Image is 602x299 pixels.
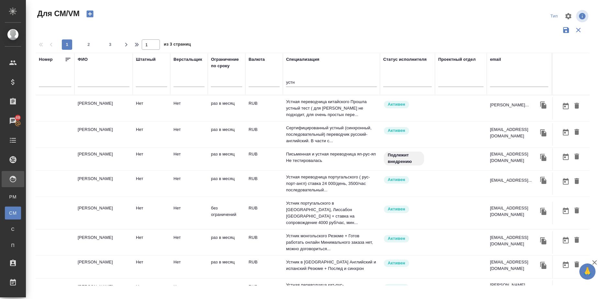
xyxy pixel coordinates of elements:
a: П [5,239,21,252]
button: 2 [84,39,94,50]
td: Нет [170,172,208,195]
span: CM [8,210,18,216]
p: Активен [388,284,405,291]
div: Верстальщик [173,56,202,63]
p: [EMAIL_ADDRESS][DOMAIN_NAME] [490,126,539,139]
p: Активен [388,127,405,134]
span: PM [8,194,18,200]
td: Нет [133,97,170,120]
td: Нет [133,202,170,224]
span: 49 [12,114,24,121]
button: Сбросить фильтры [572,24,585,36]
a: CM [5,207,21,219]
button: Удалить [571,283,582,295]
div: Рядовой исполнитель: назначай с учетом рейтинга [383,234,432,243]
span: Посмотреть информацию [576,10,590,22]
td: RUB [245,256,283,278]
div: Штатный [136,56,156,63]
button: Скопировать [539,176,548,185]
a: PM [5,190,21,203]
p: Устник португальского в [GEOGRAPHIC_DATA], Лиссабон [GEOGRAPHIC_DATA] + ставка на сопровождение 4... [286,200,377,226]
td: Нет [170,123,208,146]
div: Специализация [286,56,319,63]
p: [EMAIL_ADDRESS][DOMAIN_NAME] [490,205,539,218]
td: раз в месяц [208,231,245,254]
p: Письменная и устная переводчица яп-рус-яп Не тестировалась [286,151,377,164]
td: Нет [170,202,208,224]
div: Ограничение по сроку [211,56,242,69]
button: Удалить [571,100,582,112]
p: Активен [388,176,405,183]
button: Открыть календарь загрузки [560,126,571,138]
div: Рядовой исполнитель: назначай с учетом рейтинга [383,100,432,109]
td: Нет [133,148,170,170]
p: Устник в [GEOGRAPHIC_DATA] Английский и испанский Резюме + Послед и синхрон [286,259,377,272]
button: Удалить [571,234,582,246]
p: [EMAIL_ADDRESS][DOMAIN_NAME] [490,234,539,247]
p: Сертифицированный устный (синхронный, последовательный) переводчик русский-английский. В части с... [286,125,377,144]
span: Настроить таблицу [561,8,576,24]
p: Активен [388,235,405,242]
td: Нет [170,231,208,254]
td: без ограничений [208,202,245,224]
button: Скопировать [539,236,548,246]
button: Удалить [571,126,582,138]
div: Валюта [249,56,265,63]
div: Рядовой исполнитель: назначай с учетом рейтинга [383,126,432,135]
button: Открыть календарь загрузки [560,176,571,187]
p: Активен [388,206,405,212]
button: 🙏 [579,263,596,280]
td: раз в месяц [208,97,245,120]
td: [PERSON_NAME] [74,172,133,195]
button: Удалить [571,205,582,217]
div: ФИО [78,56,88,63]
td: RUB [245,202,283,224]
button: Скопировать [539,207,548,216]
td: Нет [133,172,170,195]
a: 49 [2,113,24,129]
td: раз в месяц [208,148,245,170]
td: RUB [245,123,283,146]
td: Нет [133,231,170,254]
div: email [490,56,501,63]
td: [PERSON_NAME] [74,123,133,146]
p: [PERSON_NAME]... [490,102,529,108]
td: [PERSON_NAME] [74,148,133,170]
p: [EMAIL_ADDRESS]... [490,177,532,184]
p: Устник монгольского Резюме + Готов работать онлайн Минимального заказа нет, можно договориться... [286,233,377,252]
span: 2 [84,41,94,48]
button: Создать [82,8,98,19]
button: Скопировать [539,100,548,110]
button: Скопировать [539,128,548,138]
div: Номер [39,56,53,63]
td: раз в месяц [208,256,245,278]
td: Нет [133,123,170,146]
div: Статус исполнителя [383,56,427,63]
div: split button [548,11,561,21]
button: Открыть календарь загрузки [560,100,571,112]
span: С [8,226,18,232]
td: Нет [133,256,170,278]
button: Скопировать [539,153,548,162]
button: Удалить [571,259,582,271]
td: RUB [245,231,283,254]
div: Рядовой исполнитель: назначай с учетом рейтинга [383,283,432,292]
button: Открыть календарь загрузки [560,234,571,246]
button: 3 [105,39,116,50]
button: Открыть календарь загрузки [560,151,571,163]
td: Нет [170,148,208,170]
a: С [5,223,21,236]
td: RUB [245,148,283,170]
td: RUB [245,97,283,120]
div: Рядовой исполнитель: назначай с учетом рейтинга [383,205,432,214]
p: Активен [388,101,405,108]
div: Рядовой исполнитель: назначай с учетом рейтинга [383,176,432,184]
button: Удалить [571,176,582,187]
span: 3 [105,41,116,48]
button: Открыть календарь загрузки [560,283,571,295]
button: Скопировать [539,261,548,270]
button: Открыть календарь загрузки [560,205,571,217]
p: [EMAIL_ADDRESS][DOMAIN_NAME] [490,151,539,164]
p: [EMAIL_ADDRESS][DOMAIN_NAME] [490,259,539,272]
td: [PERSON_NAME] [74,202,133,224]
